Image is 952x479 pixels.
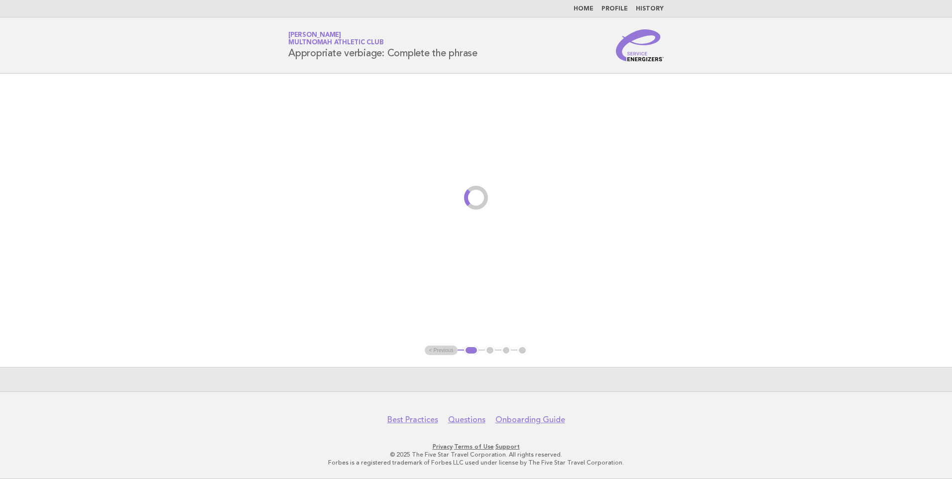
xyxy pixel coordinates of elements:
[387,415,438,425] a: Best Practices
[171,459,781,467] p: Forbes is a registered trademark of Forbes LLC used under license by The Five Star Travel Corpora...
[433,443,453,450] a: Privacy
[495,415,565,425] a: Onboarding Guide
[454,443,494,450] a: Terms of Use
[288,32,383,46] a: [PERSON_NAME]Multnomah Athletic Club
[574,6,594,12] a: Home
[601,6,628,12] a: Profile
[636,6,664,12] a: History
[171,443,781,451] p: · ·
[495,443,520,450] a: Support
[171,451,781,459] p: © 2025 The Five Star Travel Corporation. All rights reserved.
[288,32,477,58] h1: Appropriate verbiage: Complete the phrase
[448,415,485,425] a: Questions
[616,29,664,61] img: Service Energizers
[288,40,383,46] span: Multnomah Athletic Club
